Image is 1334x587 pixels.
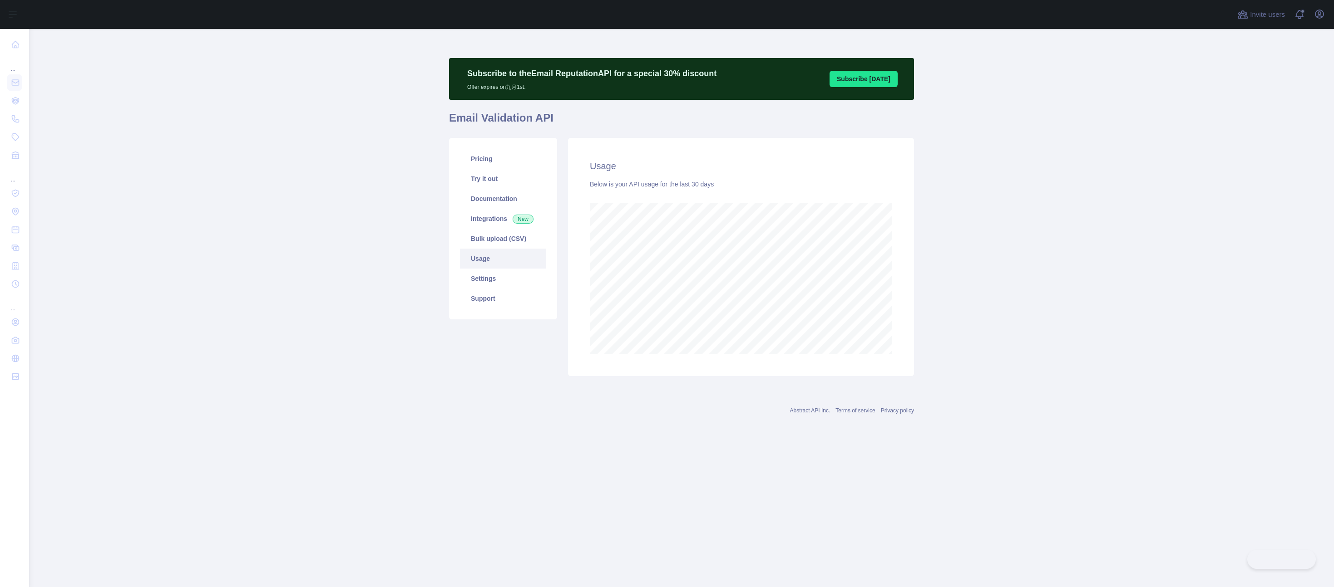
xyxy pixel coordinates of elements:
[460,269,546,289] a: Settings
[7,294,22,312] div: ...
[1235,7,1287,22] button: Invite users
[790,407,830,414] a: Abstract API Inc.
[460,249,546,269] a: Usage
[449,111,914,132] h1: Email Validation API
[460,229,546,249] a: Bulk upload (CSV)
[467,67,716,80] p: Subscribe to the Email Reputation API for a special 30 % discount
[460,149,546,169] a: Pricing
[590,160,892,172] h2: Usage
[460,169,546,189] a: Try it out
[460,209,546,229] a: Integrations New
[460,289,546,308] a: Support
[7,165,22,183] div: ...
[1247,550,1316,569] iframe: Toggle Customer Support
[1250,10,1285,20] span: Invite users
[835,407,875,414] a: Terms of service
[881,407,914,414] a: Privacy policy
[467,80,716,91] p: Offer expires on 九月 1st.
[513,215,534,224] span: New
[830,71,898,87] button: Subscribe [DATE]
[590,180,892,189] div: Below is your API usage for the last 30 days
[7,54,22,73] div: ...
[460,189,546,209] a: Documentation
